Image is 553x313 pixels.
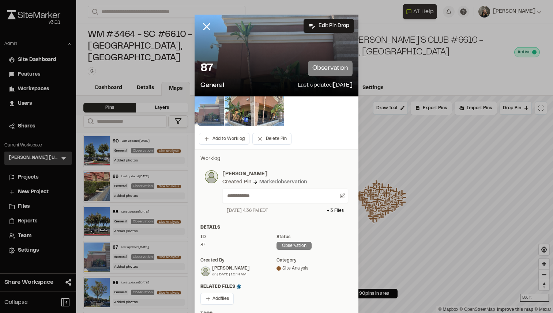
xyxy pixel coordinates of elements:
div: [PERSON_NAME] [212,265,249,272]
p: Worklog [200,155,353,163]
button: Addfiles [200,293,234,305]
div: 87 [200,242,276,248]
div: category [276,257,353,264]
div: on [DATE] 12:44 AM [212,272,249,277]
div: observation [276,242,312,250]
div: Marked observation [259,178,307,186]
img: Coby Chambliss [201,267,210,276]
img: file [255,96,284,126]
img: file [225,96,254,126]
div: Details [200,224,353,231]
div: Site Analysis [276,265,353,272]
img: file [195,96,224,126]
div: Status [276,234,353,240]
button: Add to Worklog [199,133,249,145]
div: Created Pin [222,178,251,186]
button: Delete Pin [252,133,291,145]
span: Add files [212,295,229,302]
div: ID [200,234,276,240]
div: [DATE] 4:36 PM EDT [227,207,268,214]
div: Created by [200,257,276,264]
div: + 3 File s [327,207,344,214]
p: [PERSON_NAME] [222,170,348,178]
span: Related Files [200,283,241,290]
img: photo [205,170,218,183]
